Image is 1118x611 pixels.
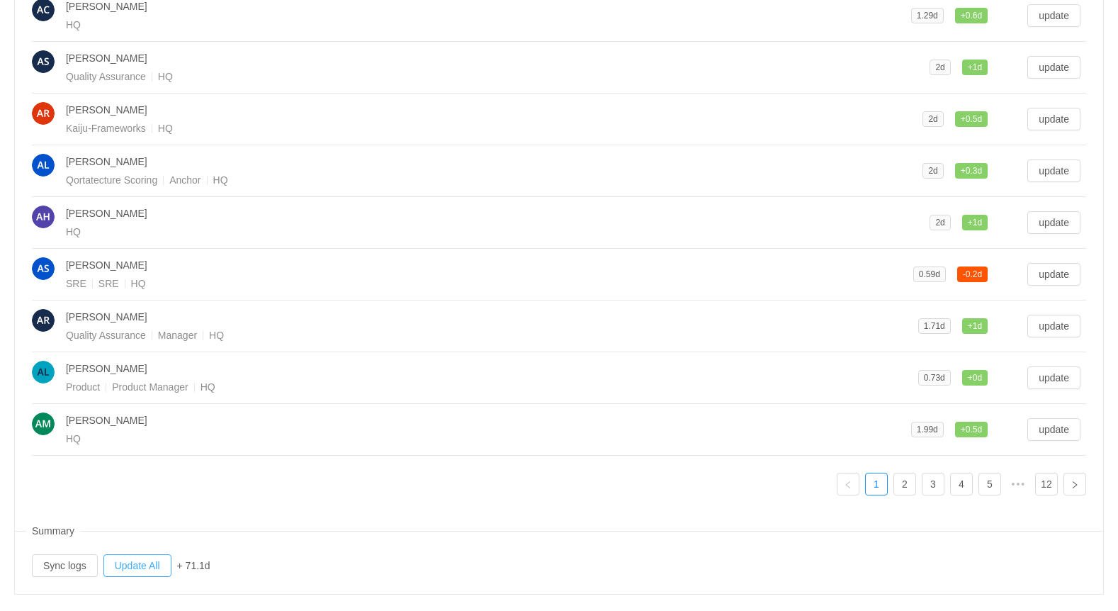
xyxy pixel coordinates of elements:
span: HQ [158,123,173,134]
span: HQ [131,278,146,289]
button: Update All [103,554,171,577]
i: icon: right [1071,481,1079,489]
span: [PERSON_NAME] [66,363,147,374]
span: + [961,114,966,124]
span: [PERSON_NAME] [66,52,147,64]
span: 0.2d [957,267,988,282]
span: 0.59d [919,269,940,279]
img: AM-5.png [32,413,55,435]
span: 0.73d [924,373,945,383]
span: 1.99d [917,425,938,435]
span: [PERSON_NAME] [66,259,147,271]
a: 1 [866,473,887,495]
span: Product Manager [112,381,200,393]
span: HQ [66,433,81,444]
button: update [1027,315,1080,337]
span: HQ [158,71,173,82]
span: HQ [201,381,215,393]
li: Next Page [1063,473,1086,495]
span: HQ [213,174,228,186]
span: HQ [66,19,81,30]
span: [PERSON_NAME] [66,1,147,12]
button: update [1027,56,1080,79]
span: Summary [26,518,80,544]
span: 0.5d [955,111,988,127]
span: 1d [962,60,988,75]
span: + [961,166,966,176]
a: 3 [922,473,944,495]
span: [PERSON_NAME] [66,208,147,219]
span: 1.71d [924,321,945,331]
button: update [1027,263,1080,286]
span: SRE [98,278,131,289]
span: ••• [1007,473,1029,495]
span: 0.6d [955,8,988,23]
img: e0a40cb9593efa6deaa7de955564f031 [32,309,55,332]
img: AS-0.png [32,50,55,73]
span: 1d [962,318,988,334]
span: + [968,373,973,383]
span: SRE [66,278,98,289]
li: 1 [865,473,888,495]
span: - [963,269,966,279]
span: Quality Assurance [66,71,158,82]
i: icon: left [844,481,852,489]
span: Anchor [169,174,213,186]
button: update [1027,418,1080,441]
li: 5 [978,473,1001,495]
span: 1d [962,215,988,230]
li: 12 [1035,473,1058,495]
div: + 71.1d [177,559,210,573]
span: + [961,425,966,435]
span: HQ [209,330,224,341]
a: 5 [979,473,1000,495]
a: 4 [951,473,972,495]
span: 2d [935,62,944,72]
span: Product [66,381,112,393]
button: update [1027,211,1080,234]
button: update [1027,159,1080,182]
span: 0.3d [955,163,988,179]
li: 3 [922,473,944,495]
span: [PERSON_NAME] [66,311,147,323]
span: 2d [928,166,937,176]
span: 0.5d [955,422,988,437]
span: 1.29d [917,11,938,21]
span: [PERSON_NAME] [66,104,147,116]
img: 9878bbe8542b32e0c1998fe9f98799a0 [32,154,55,176]
a: 2 [894,473,915,495]
span: + [968,218,973,228]
span: + [961,11,966,21]
button: update [1027,108,1080,130]
span: HQ [66,226,81,237]
span: 2d [928,114,937,124]
span: Kaiju-Frameworks [66,123,158,134]
li: Next 5 Pages [1007,473,1029,495]
span: Quality Assurance [66,330,158,341]
span: [PERSON_NAME] [66,415,147,426]
button: update [1027,366,1080,389]
button: Sync logs [32,554,98,577]
button: update [1027,4,1080,27]
a: 12 [1036,473,1057,495]
li: 4 [950,473,973,495]
span: + [968,62,973,72]
li: Previous Page [837,473,859,495]
span: 2d [935,218,944,228]
li: 2 [893,473,916,495]
img: 0676512e6aab97f0e5818cd509bc924e [32,257,55,280]
span: + [968,321,973,331]
span: [PERSON_NAME] [66,156,147,167]
span: Manager [158,330,209,341]
img: AR-1.png [32,102,55,125]
span: 0d [962,370,988,386]
img: 86c422cf28b275054fa79e427120ab8f [32,206,55,228]
span: Qortatecture Scoring [66,174,169,186]
img: AL-4.png [32,361,55,383]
